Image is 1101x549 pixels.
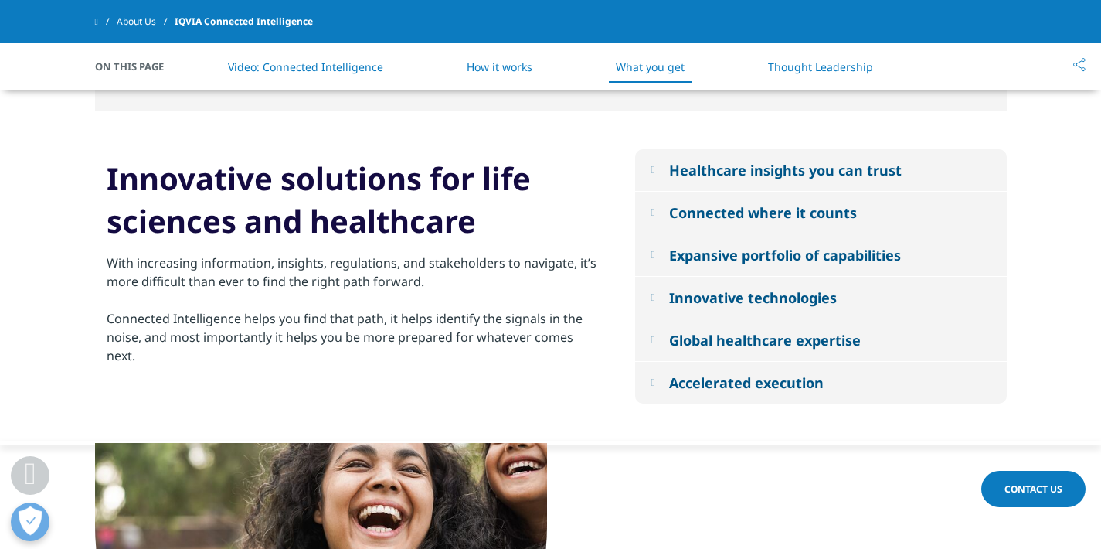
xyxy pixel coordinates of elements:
[669,161,902,179] div: Healthcare insights you can trust
[635,319,1007,361] button: Global healthcare expertise
[635,192,1007,234] button: Connected where it counts
[669,331,861,350] div: Global healthcare expertise
[669,203,857,222] div: Connected where it counts
[635,362,1007,404] button: Accelerated execution
[635,234,1007,276] button: Expansive portfolio of capabilities
[669,246,901,264] div: Expansive portfolio of capabilities
[635,277,1007,319] button: Innovative technologies
[117,8,175,36] a: About Us
[635,149,1007,191] button: Healthcare insights you can trust
[175,8,313,36] span: IQVIA Connected Intelligence
[11,503,49,541] button: Open Preferences
[616,60,685,74] a: What you get
[669,373,824,392] div: Accelerated execution
[107,254,600,291] div: With increasing information, insights, regulations, and stakeholders to navigate, it’s more diffi...
[107,309,600,365] div: Connected Intelligence helps you find that path, it helps identify the signals in the noise, and ...
[768,60,873,74] a: Thought Leadership
[107,157,600,254] h2: Innovative solutions for life sciences and healthcare
[228,60,383,74] a: Video: Connected Intelligence
[1004,483,1062,496] span: Contact Us
[669,288,837,307] div: Innovative technologies
[981,471,1086,507] a: Contact Us
[95,59,180,74] span: On This Page
[467,60,532,74] a: How it works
